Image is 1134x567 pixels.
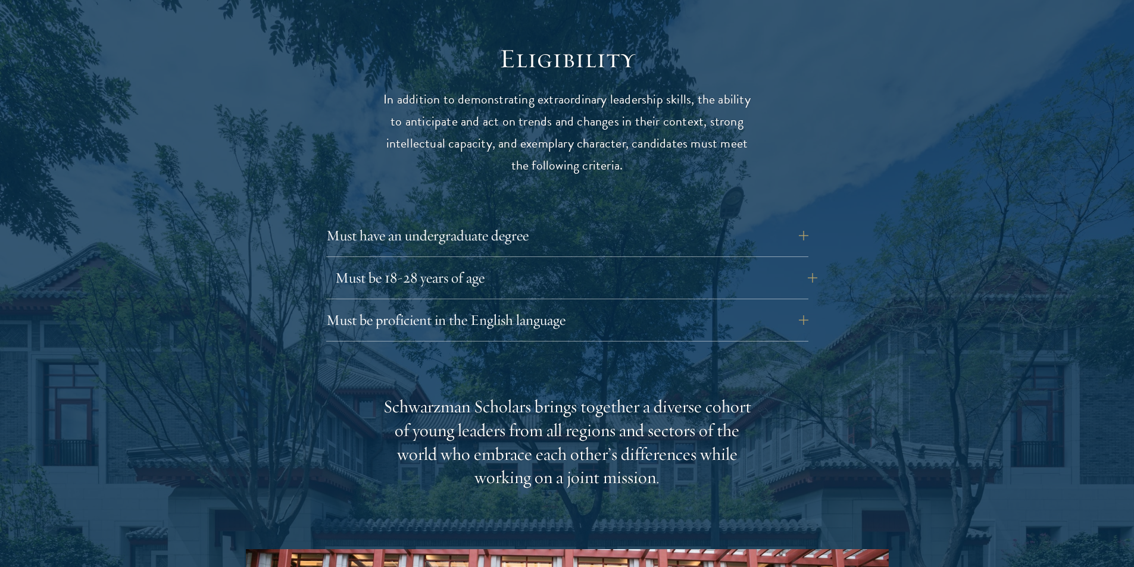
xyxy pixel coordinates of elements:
div: Schwarzman Scholars brings together a diverse cohort of young leaders from all regions and sector... [383,395,752,490]
button: Must have an undergraduate degree [326,221,808,250]
button: Must be 18-28 years of age [335,264,817,292]
h2: Eligibility [383,42,752,76]
button: Must be proficient in the English language [326,306,808,334]
p: In addition to demonstrating extraordinary leadership skills, the ability to anticipate and act o... [383,89,752,177]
